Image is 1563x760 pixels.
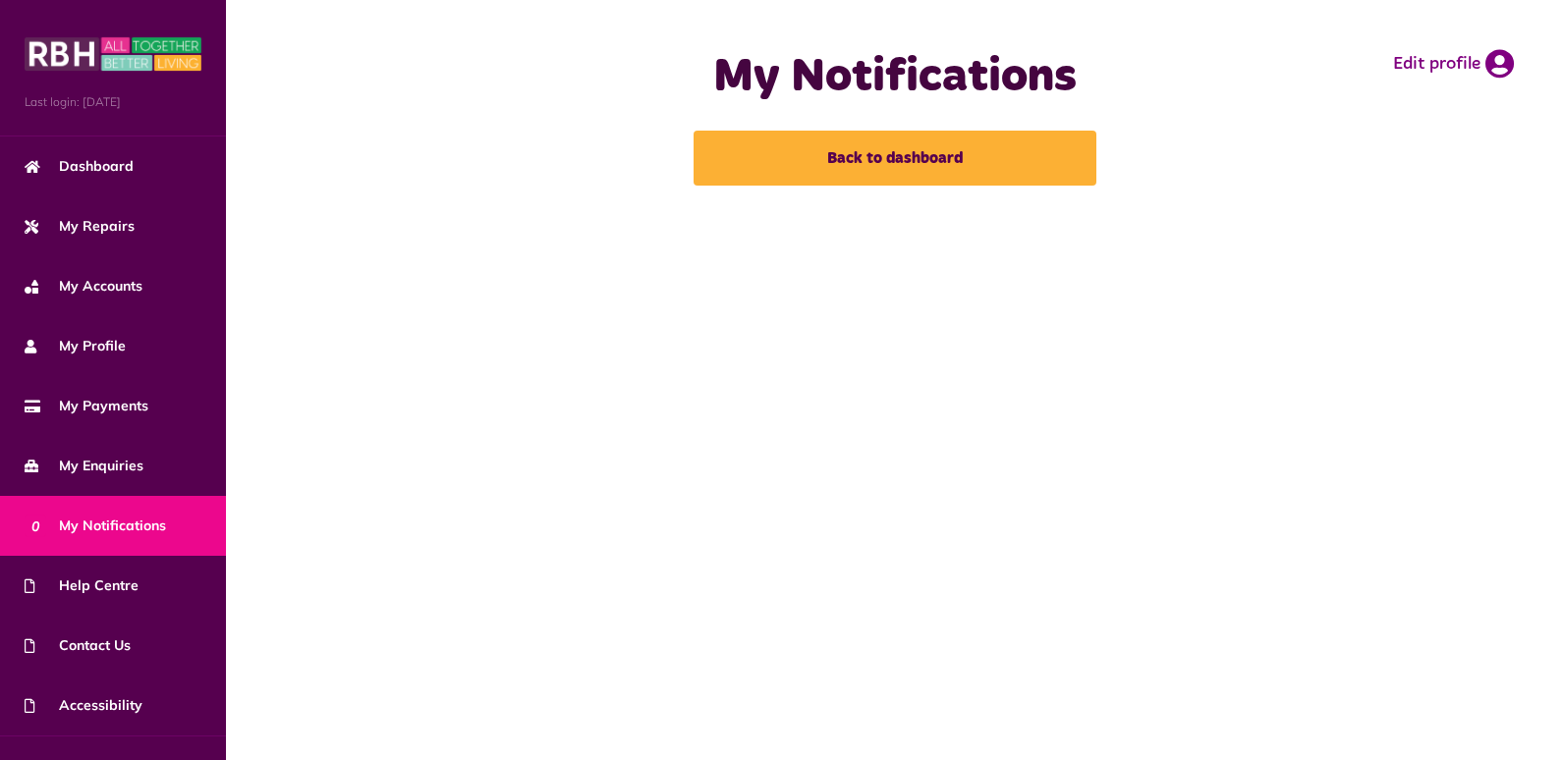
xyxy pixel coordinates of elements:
[25,336,126,356] span: My Profile
[25,515,46,536] span: 0
[25,34,201,74] img: MyRBH
[580,49,1209,106] h1: My Notifications
[694,131,1096,186] a: Back to dashboard
[25,516,166,536] span: My Notifications
[25,156,134,177] span: Dashboard
[25,93,201,111] span: Last login: [DATE]
[25,216,135,237] span: My Repairs
[25,456,143,476] span: My Enquiries
[25,695,142,716] span: Accessibility
[25,575,139,596] span: Help Centre
[1393,49,1514,79] a: Edit profile
[25,276,142,297] span: My Accounts
[25,396,148,416] span: My Payments
[25,635,131,656] span: Contact Us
